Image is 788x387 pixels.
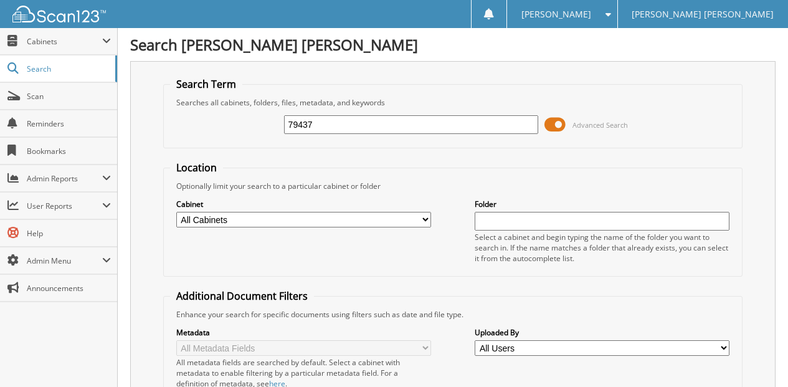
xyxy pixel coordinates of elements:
[521,11,591,18] span: [PERSON_NAME]
[27,283,111,294] span: Announcements
[475,327,729,338] label: Uploaded By
[27,228,111,239] span: Help
[12,6,106,22] img: scan123-logo-white.svg
[27,256,102,266] span: Admin Menu
[170,309,736,320] div: Enhance your search for specific documents using filters such as date and file type.
[475,232,729,264] div: Select a cabinet and begin typing the name of the folder you want to search in. If the name match...
[170,289,314,303] legend: Additional Document Filters
[27,118,111,129] span: Reminders
[170,77,242,91] legend: Search Term
[176,199,431,209] label: Cabinet
[27,173,102,184] span: Admin Reports
[27,36,102,47] span: Cabinets
[475,199,729,209] label: Folder
[170,181,736,191] div: Optionally limit your search to a particular cabinet or folder
[27,146,111,156] span: Bookmarks
[130,34,776,55] h1: Search [PERSON_NAME] [PERSON_NAME]
[170,97,736,108] div: Searches all cabinets, folders, files, metadata, and keywords
[170,161,223,174] legend: Location
[27,91,111,102] span: Scan
[27,201,102,211] span: User Reports
[27,64,109,74] span: Search
[632,11,774,18] span: [PERSON_NAME] [PERSON_NAME]
[572,120,628,130] span: Advanced Search
[176,327,431,338] label: Metadata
